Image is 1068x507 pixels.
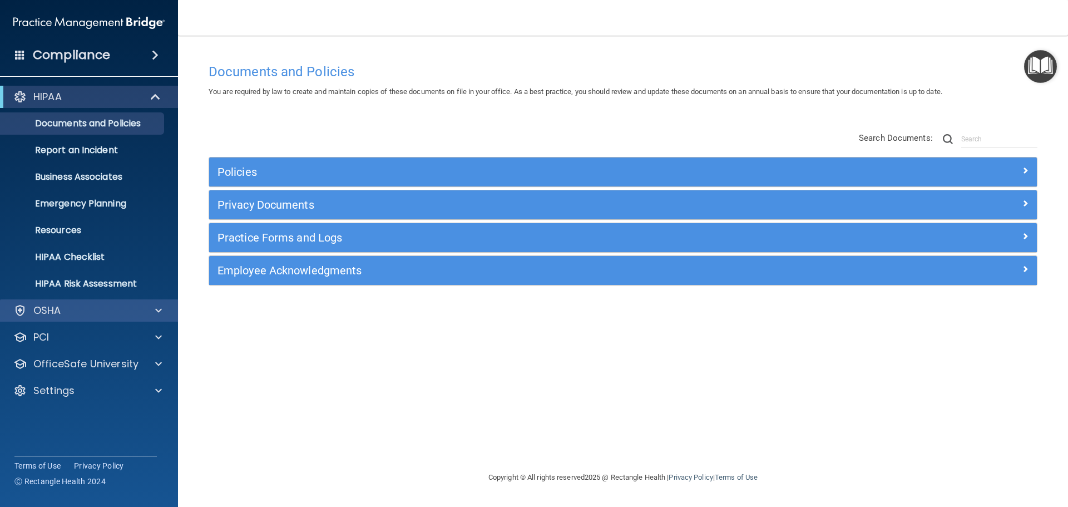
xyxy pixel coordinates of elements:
[715,473,758,481] a: Terms of Use
[209,65,1037,79] h4: Documents and Policies
[943,134,953,144] img: ic-search.3b580494.png
[33,331,49,344] p: PCI
[7,198,159,209] p: Emergency Planning
[217,264,822,277] h5: Employee Acknowledgments
[74,460,124,471] a: Privacy Policy
[13,357,162,371] a: OfficeSafe University
[14,476,106,487] span: Ⓒ Rectangle Health 2024
[13,12,165,34] img: PMB logo
[961,131,1037,147] input: Search
[7,278,159,289] p: HIPAA Risk Assessment
[7,118,159,129] p: Documents and Policies
[7,145,159,156] p: Report an Incident
[7,171,159,183] p: Business Associates
[217,229,1029,247] a: Practice Forms and Logs
[33,357,139,371] p: OfficeSafe University
[13,90,161,104] a: HIPAA
[217,199,822,211] h5: Privacy Documents
[217,196,1029,214] a: Privacy Documents
[7,225,159,236] p: Resources
[669,473,713,481] a: Privacy Policy
[14,460,61,471] a: Terms of Use
[33,47,110,63] h4: Compliance
[13,304,162,317] a: OSHA
[217,163,1029,181] a: Policies
[217,262,1029,279] a: Employee Acknowledgments
[13,384,162,397] a: Settings
[859,133,933,143] span: Search Documents:
[217,232,822,244] h5: Practice Forms and Logs
[13,331,162,344] a: PCI
[33,90,62,104] p: HIPAA
[33,384,75,397] p: Settings
[7,252,159,263] p: HIPAA Checklist
[217,166,822,178] h5: Policies
[33,304,61,317] p: OSHA
[420,460,826,495] div: Copyright © All rights reserved 2025 @ Rectangle Health | |
[1024,50,1057,83] button: Open Resource Center
[209,87,942,96] span: You are required by law to create and maintain copies of these documents on file in your office. ...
